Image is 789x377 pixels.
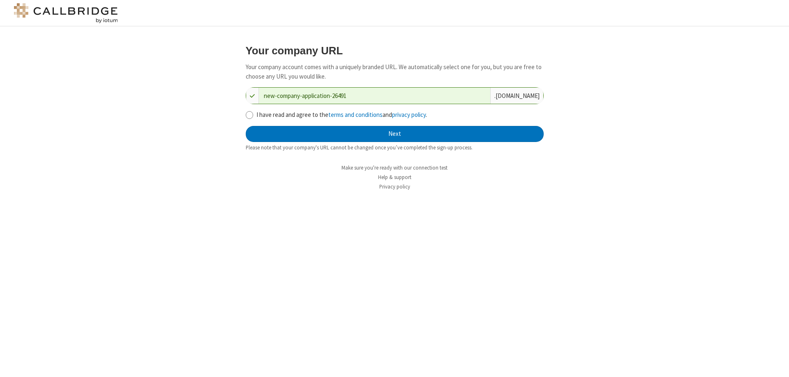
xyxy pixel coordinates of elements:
a: terms and conditions [328,111,383,119]
label: I have read and agree to the and . [256,110,544,120]
div: . [DOMAIN_NAME] [490,88,543,104]
a: Help & support [378,174,411,181]
input: Company URL [259,88,490,104]
a: Privacy policy [379,183,410,190]
a: Make sure you're ready with our connection test [341,164,448,171]
img: logo@2x.png [12,3,119,23]
button: Next [246,126,544,142]
p: Your company account comes with a uniquely branded URL. We automatically select one for you, but ... [246,63,544,81]
a: privacy policy [392,111,426,119]
div: Please note that your company's URL cannot be changed once you’ve completed the sign-up process. [246,144,544,151]
h3: Your company URL [246,45,544,56]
